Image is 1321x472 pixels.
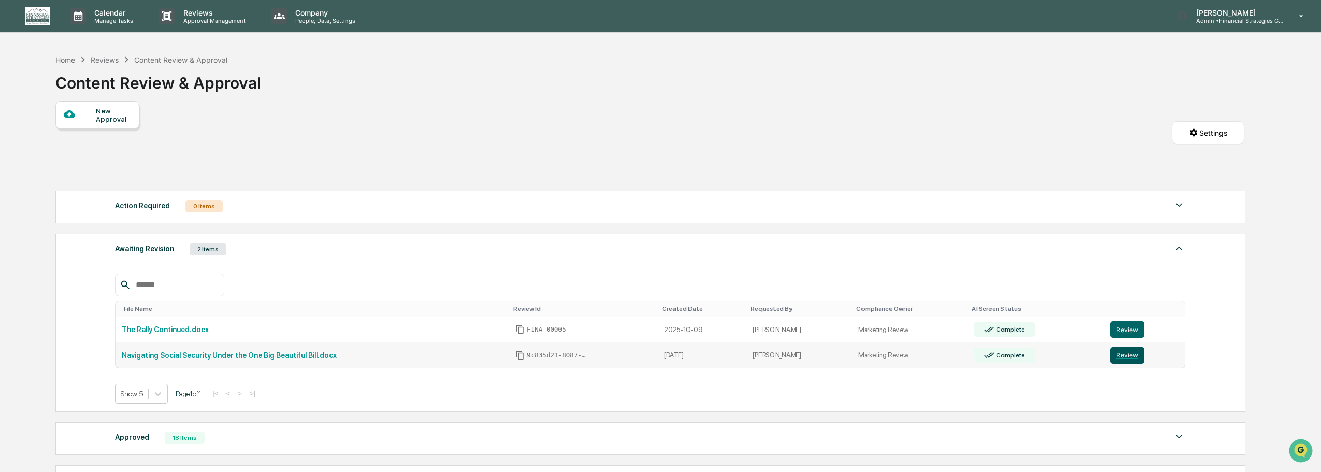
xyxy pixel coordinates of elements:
button: Review [1110,347,1144,364]
div: Content Review & Approval [55,65,261,92]
div: Action Required [115,199,170,212]
img: 1746055101610-c473b297-6a78-478c-a979-82029cc54cd1 [10,79,29,98]
p: How can we help? [10,22,189,38]
p: Calendar [86,8,138,17]
button: < [223,389,234,398]
p: Admin • Financial Strategies Group (FSG) [1188,17,1284,24]
button: Review [1110,321,1144,338]
td: [DATE] [658,342,746,368]
button: > [235,389,245,398]
div: Complete [994,326,1025,333]
div: Toggle SortBy [662,305,742,312]
iframe: Open customer support [1288,438,1316,466]
div: 🖐️ [10,132,19,140]
div: Toggle SortBy [1112,305,1181,312]
div: Toggle SortBy [972,305,1100,312]
td: [PERSON_NAME] [746,342,852,368]
span: 9c835d21-8087-4835-841c-8dacc09aff3d [527,351,589,360]
p: Reviews [175,8,251,17]
div: Awaiting Revision [115,242,174,255]
img: caret [1173,431,1185,443]
a: Review [1110,321,1179,338]
button: >| [247,389,259,398]
a: 🔎Data Lookup [6,146,69,165]
div: We're available if you need us! [35,90,131,98]
span: Attestations [85,131,128,141]
a: 🗄️Attestations [71,126,133,145]
span: Data Lookup [21,150,65,161]
td: Marketing Review [852,317,968,343]
div: Start new chat [35,79,170,90]
div: Approved [115,431,149,444]
div: 0 Items [185,200,223,212]
span: Preclearance [21,131,67,141]
td: 2025-10-09 [658,317,746,343]
div: Toggle SortBy [856,305,964,312]
div: New Approval [96,107,131,123]
div: 🗄️ [75,132,83,140]
p: [PERSON_NAME] [1188,8,1284,17]
button: Start new chat [176,82,189,95]
td: Marketing Review [852,342,968,368]
a: 🖐️Preclearance [6,126,71,145]
span: Pylon [103,176,125,183]
div: Toggle SortBy [124,305,505,312]
span: Page 1 of 1 [176,390,202,398]
img: caret [1173,242,1185,254]
div: 18 Items [165,432,205,444]
a: The Rally Continued.docx [122,325,209,334]
div: Home [55,55,75,64]
img: logo [25,7,50,25]
a: Review [1110,347,1179,364]
button: Settings [1172,121,1244,144]
div: Toggle SortBy [513,305,654,312]
a: Powered byPylon [73,175,125,183]
div: 2 Items [190,243,226,255]
span: Copy Id [515,325,525,334]
button: |< [209,389,221,398]
p: People, Data, Settings [287,17,361,24]
div: Reviews [91,55,119,64]
div: Complete [994,352,1025,359]
span: Copy Id [515,351,525,360]
span: FINA-00005 [527,325,566,334]
p: Manage Tasks [86,17,138,24]
div: 🔎 [10,151,19,160]
div: Toggle SortBy [751,305,848,312]
a: Navigating Social Security Under the One Big Beautiful Bill.docx [122,351,337,360]
td: [PERSON_NAME] [746,317,852,343]
p: Approval Management [175,17,251,24]
img: caret [1173,199,1185,211]
div: Content Review & Approval [134,55,227,64]
p: Company [287,8,361,17]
